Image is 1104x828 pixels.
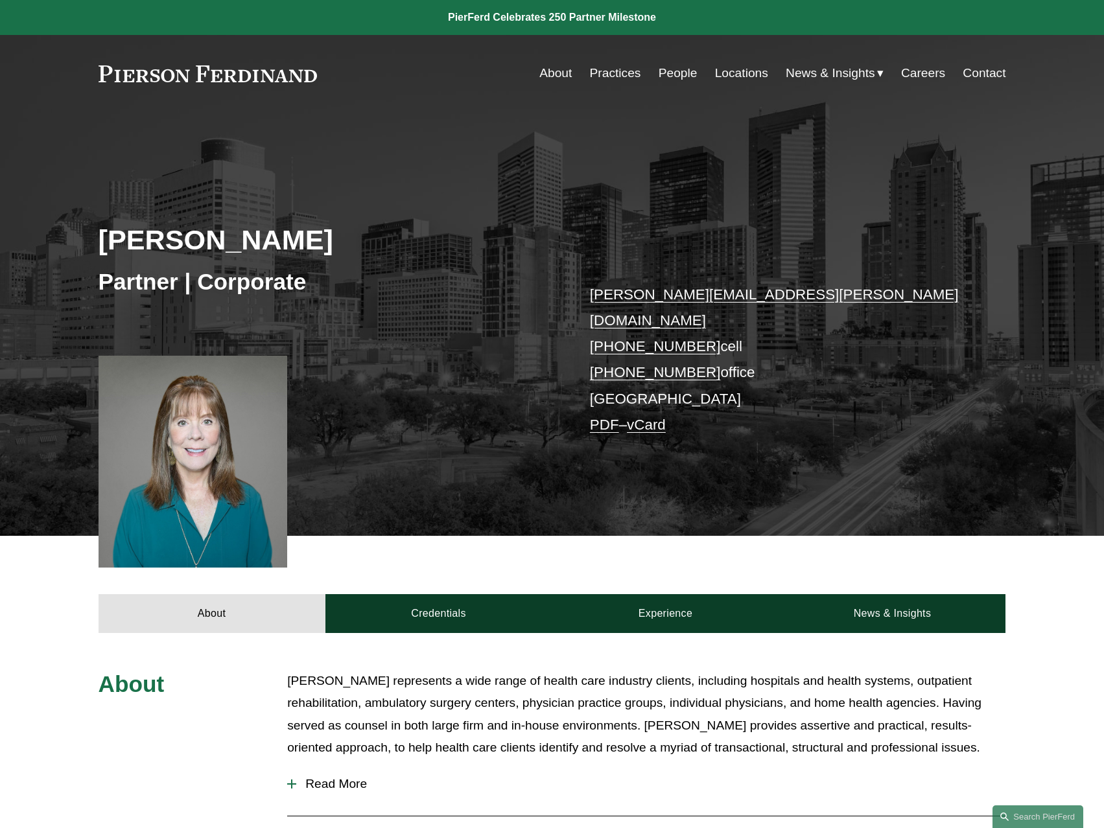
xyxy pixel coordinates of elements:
span: News & Insights [786,62,875,85]
a: [PHONE_NUMBER] [590,338,721,354]
a: PDF [590,417,619,433]
a: Search this site [992,805,1083,828]
a: News & Insights [779,594,1005,633]
h2: [PERSON_NAME] [99,223,476,257]
a: folder dropdown [786,61,884,86]
p: cell office [GEOGRAPHIC_DATA] – [590,282,968,439]
a: Credentials [325,594,552,633]
a: [PERSON_NAME][EMAIL_ADDRESS][PERSON_NAME][DOMAIN_NAME] [590,286,959,328]
p: [PERSON_NAME] represents a wide range of health care industry clients, including hospitals and he... [287,670,1005,759]
a: Practices [590,61,641,86]
a: vCard [627,417,666,433]
span: About [99,671,165,696]
button: Read More [287,767,1005,801]
h3: Partner | Corporate [99,268,476,296]
span: Read More [296,777,1005,791]
a: Contact [963,61,1005,86]
a: Experience [552,594,779,633]
a: About [99,594,325,633]
a: People [659,61,698,86]
a: Careers [901,61,945,86]
a: [PHONE_NUMBER] [590,364,721,380]
a: About [539,61,572,86]
a: Locations [715,61,768,86]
